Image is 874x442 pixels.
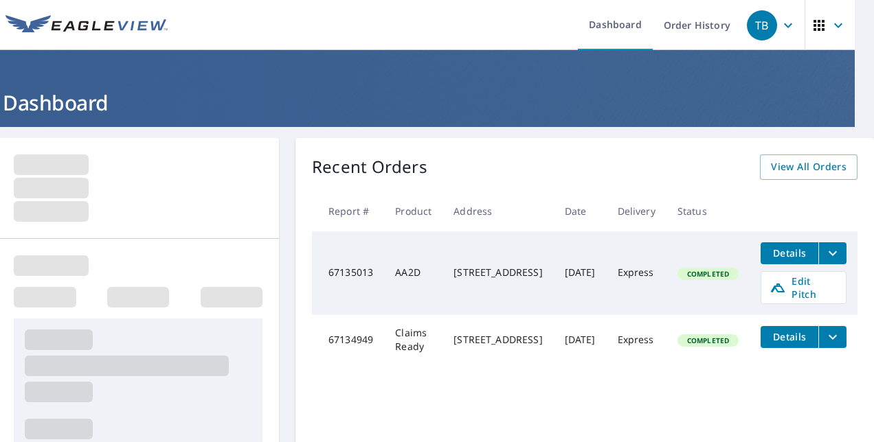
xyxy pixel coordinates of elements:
button: detailsBtn-67135013 [761,242,818,264]
a: Edit Pitch [761,271,847,304]
span: Completed [679,336,737,345]
span: View All Orders [771,159,847,176]
span: Details [769,246,810,259]
td: AA2D [384,231,442,315]
div: [STREET_ADDRESS] [453,333,542,347]
td: Express [607,231,666,315]
span: Details [769,330,810,343]
button: detailsBtn-67134949 [761,326,818,348]
th: Date [554,191,607,231]
span: Edit Pitch [770,275,838,301]
th: Report # [312,191,384,231]
p: Recent Orders [312,154,427,180]
th: Address [442,191,553,231]
span: Completed [679,269,737,279]
td: Claims Ready [384,315,442,364]
td: [DATE] [554,315,607,364]
button: filesDropdownBtn-67135013 [818,242,847,264]
th: Status [666,191,750,231]
div: [STREET_ADDRESS] [453,266,542,279]
td: Express [607,315,666,364]
img: EV Logo [5,15,168,36]
button: filesDropdownBtn-67134949 [818,326,847,348]
td: [DATE] [554,231,607,315]
th: Delivery [607,191,666,231]
td: 67134949 [312,315,384,364]
div: TB [747,10,777,40]
th: Product [384,191,442,231]
a: View All Orders [760,154,858,180]
td: 67135013 [312,231,384,315]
